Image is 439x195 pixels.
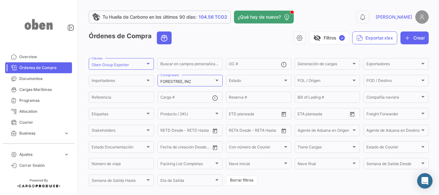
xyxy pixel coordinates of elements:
input: Desde [160,129,172,134]
a: Cargas Marítimas [5,84,72,95]
span: Con número de Courier [229,146,282,150]
span: Agente de Aduana en Origen [298,129,351,134]
button: Exportar.xlsx [352,31,397,44]
div: Abrir Intercom Messenger [417,173,433,189]
span: POD / Destino [366,79,420,84]
span: [PERSON_NAME] [376,14,412,20]
a: Órdenes de Compra [5,62,72,73]
span: Estado [229,79,282,84]
span: expand_more [64,152,69,157]
a: Tu Huella de Carbono en los últimos 90 días:104.56 TCO2 [89,11,231,23]
span: Etiquetas [92,112,145,117]
button: Open calendar [279,126,289,136]
span: Cargas Marítimas [19,87,69,93]
span: Tiene Cargas [298,146,351,150]
button: Ocean [157,32,171,44]
span: Estado Documentación [92,146,145,150]
button: visibility_offFiltros✓ [309,31,349,44]
span: Producto / SKU [160,112,214,117]
img: oben-logo.png [22,8,55,41]
button: Open calendar [279,109,289,119]
button: Borrar filtros [226,175,257,186]
button: ¿Qué hay de nuevo? [234,11,294,23]
input: Hasta [314,112,337,117]
input: Desde [298,112,309,117]
span: ¿Qué hay de nuevo? [238,14,281,20]
span: Freight Forwarder [366,112,420,117]
span: Ajustes [19,152,61,157]
span: POL / Origen [298,79,351,84]
span: Semana de Salida Hasta [92,179,145,184]
a: Allocation [5,106,72,117]
span: visibility_off [313,34,321,42]
input: Desde [229,129,240,134]
span: Business [19,130,61,136]
span: Órdenes de Compra [19,65,69,71]
img: placeholder-user.png [415,10,429,24]
input: Hasta [176,146,200,150]
span: Semana de Salida Desde [366,163,420,167]
a: Documentos [5,73,72,84]
span: Nave final [298,163,351,167]
span: Compañía naviera [366,96,420,101]
input: Hasta [176,129,200,134]
a: Courier [5,117,72,128]
span: Agente de Aduana en Destino [366,129,420,134]
span: Nave inicial [229,163,282,167]
input: Desde [229,112,240,117]
span: Tu Huella de Carbono en los últimos 90 días: [103,14,197,20]
span: Packing List Completas [160,163,214,167]
a: Overview [5,51,72,62]
span: Generación de cargas [298,63,351,67]
span: expand_more [64,130,69,136]
button: Open calendar [210,143,220,152]
a: Programas [5,95,72,106]
h3: Órdenes de Compra [89,31,174,44]
mat-select-trigger: FORESTREE, INC [160,79,191,84]
span: ✓ [339,35,345,41]
span: Día de Salida [160,179,214,184]
span: Allocation [19,109,69,114]
input: Hasta [245,129,269,134]
span: 104.56 TCO2 [199,14,227,20]
mat-select-trigger: Oben Group Exporter [92,62,129,67]
button: Open calendar [210,126,220,136]
input: Hasta [245,112,269,117]
span: Importadores [92,79,145,84]
span: Overview [19,54,69,60]
span: Cerrar Sesión [19,163,69,168]
span: Documentos [19,76,69,82]
span: Estado de Courier [366,146,420,150]
button: Crear [400,31,429,44]
span: Exportadores [366,63,420,67]
input: Desde [160,146,172,150]
span: Stakeholders [92,129,145,134]
span: Courier [19,120,69,125]
span: Programas [19,98,69,103]
button: Open calendar [347,109,357,119]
